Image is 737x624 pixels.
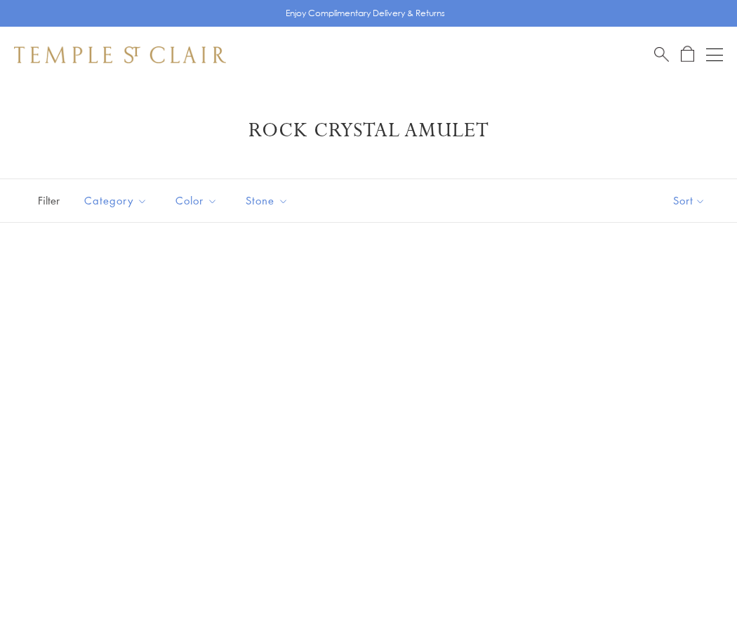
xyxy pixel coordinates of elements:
[654,46,669,63] a: Search
[706,46,723,63] button: Open navigation
[35,118,702,143] h1: Rock Crystal Amulet
[14,46,226,63] img: Temple St. Clair
[286,6,445,20] p: Enjoy Complimentary Delivery & Returns
[642,179,737,222] button: Show sort by
[77,192,158,209] span: Category
[681,46,694,63] a: Open Shopping Bag
[165,185,228,216] button: Color
[239,192,299,209] span: Stone
[168,192,228,209] span: Color
[74,185,158,216] button: Category
[235,185,299,216] button: Stone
